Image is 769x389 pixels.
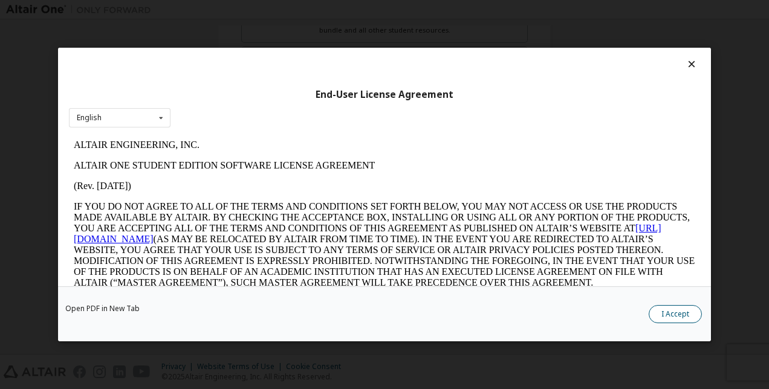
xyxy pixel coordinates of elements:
[77,114,102,121] div: English
[5,88,592,109] a: [URL][DOMAIN_NAME]
[5,46,626,57] p: (Rev. [DATE])
[69,89,700,101] div: End-User License Agreement
[5,25,626,36] p: ALTAIR ONE STUDENT EDITION SOFTWARE LICENSE AGREEMENT
[5,163,626,207] p: This Altair One Student Edition Software License Agreement (“Agreement”) is between Altair Engine...
[5,66,626,153] p: IF YOU DO NOT AGREE TO ALL OF THE TERMS AND CONDITIONS SET FORTH BELOW, YOU MAY NOT ACCESS OR USE...
[65,305,140,312] a: Open PDF in New Tab
[649,305,702,323] button: I Accept
[5,5,626,16] p: ALTAIR ENGINEERING, INC.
